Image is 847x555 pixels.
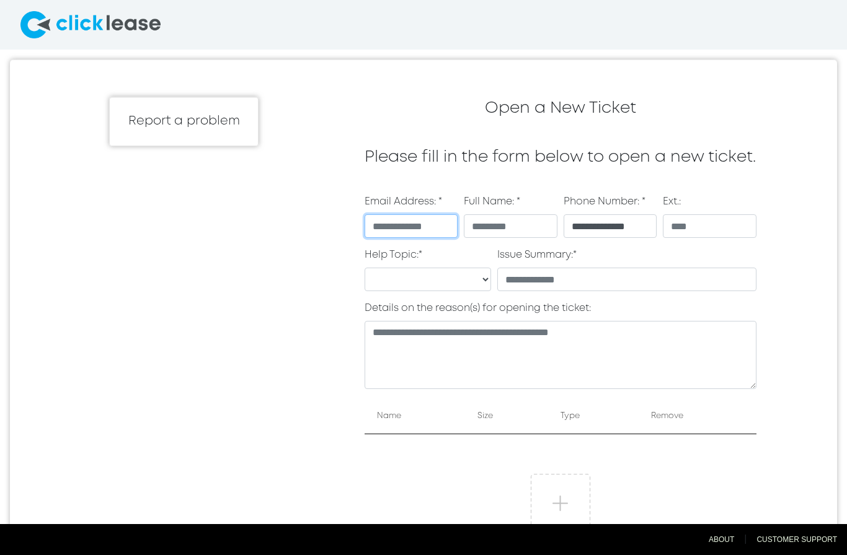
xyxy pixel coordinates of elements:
[365,248,422,263] label: Help Topic:*
[355,146,766,170] div: Please fill in the form below to open a new ticket.
[699,524,744,555] a: About
[20,11,161,38] img: logo-larg
[464,194,520,209] label: Full Name: *
[564,194,645,209] label: Phone Number: *
[365,301,591,316] label: Details on the reason(s) for opening the ticket:
[465,399,548,434] th: Size
[355,97,766,121] div: Open a New Ticket
[639,399,756,434] th: Remove
[663,194,681,209] label: Ext.:
[497,248,577,263] label: Issue Summary:*
[747,524,847,555] a: Customer Support
[365,399,466,434] th: Name
[548,399,639,434] th: Type
[109,97,259,146] div: Report a problem
[365,194,442,209] label: Email Address: *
